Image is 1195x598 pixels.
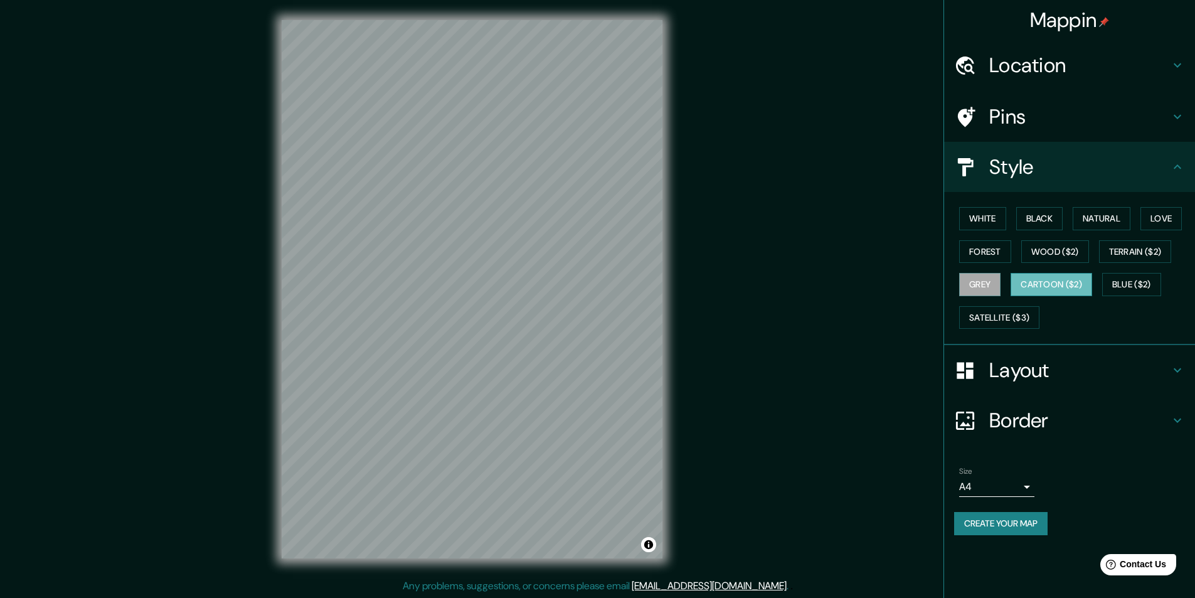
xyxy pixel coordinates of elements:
[944,92,1195,142] div: Pins
[1030,8,1110,33] h4: Mappin
[1073,207,1130,230] button: Natural
[790,579,793,594] div: .
[1099,240,1172,264] button: Terrain ($2)
[282,20,662,558] canvas: Map
[1011,273,1092,296] button: Cartoon ($2)
[632,579,787,592] a: [EMAIL_ADDRESS][DOMAIN_NAME]
[959,306,1039,329] button: Satellite ($3)
[959,477,1034,497] div: A4
[989,358,1170,383] h4: Layout
[641,537,656,552] button: Toggle attribution
[1140,207,1182,230] button: Love
[959,466,972,477] label: Size
[989,53,1170,78] h4: Location
[989,408,1170,433] h4: Border
[959,207,1006,230] button: White
[944,395,1195,446] div: Border
[954,512,1048,535] button: Create your map
[403,579,789,594] p: Any problems, suggestions, or concerns please email .
[989,154,1170,179] h4: Style
[989,104,1170,129] h4: Pins
[1099,17,1109,27] img: pin-icon.png
[1016,207,1063,230] button: Black
[1102,273,1161,296] button: Blue ($2)
[789,579,790,594] div: .
[944,345,1195,395] div: Layout
[1021,240,1089,264] button: Wood ($2)
[944,40,1195,90] div: Location
[959,273,1001,296] button: Grey
[944,142,1195,192] div: Style
[959,240,1011,264] button: Forest
[1083,549,1181,584] iframe: Help widget launcher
